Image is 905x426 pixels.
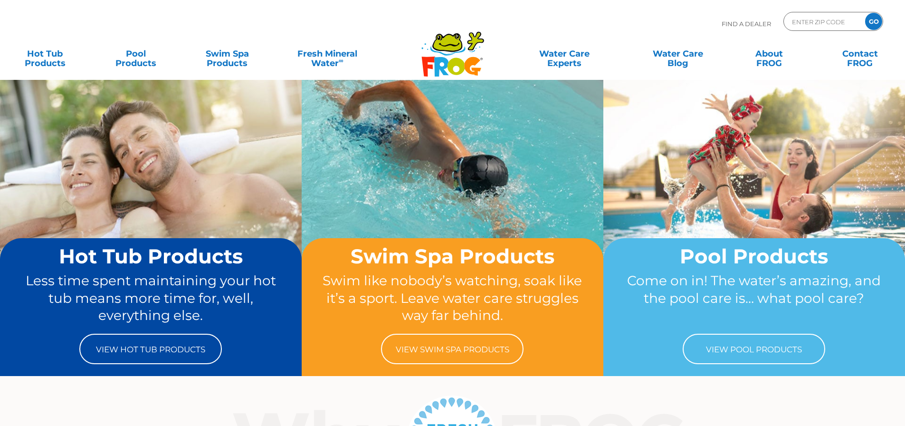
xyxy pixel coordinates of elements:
h2: Hot Tub Products [18,245,284,267]
img: home-banner-swim-spa-short [302,79,603,305]
a: View Pool Products [683,334,825,364]
p: Come on in! The water’s amazing, and the pool care is… what pool care? [621,272,887,324]
a: ContactFROG [825,44,895,63]
a: View Hot Tub Products [79,334,222,364]
a: Water CareBlog [642,44,713,63]
p: Less time spent maintaining your hot tub means more time for, well, everything else. [18,272,284,324]
img: Frog Products Logo [416,19,489,77]
a: Water CareExperts [507,44,622,63]
a: Hot TubProducts [10,44,80,63]
sup: ∞ [339,57,343,64]
a: AboutFROG [734,44,804,63]
h2: Swim Spa Products [320,245,585,267]
a: Fresh MineralWater∞ [283,44,372,63]
input: GO [865,13,882,30]
img: home-banner-pool-short [603,79,905,305]
a: Swim SpaProducts [192,44,263,63]
a: View Swim Spa Products [381,334,524,364]
h2: Pool Products [621,245,887,267]
p: Find A Dealer [722,12,771,36]
a: PoolProducts [101,44,171,63]
p: Swim like nobody’s watching, soak like it’s a sport. Leave water care struggles way far behind. [320,272,585,324]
